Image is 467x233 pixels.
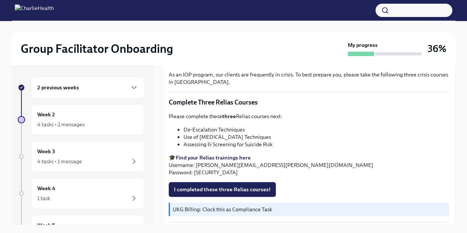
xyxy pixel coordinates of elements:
strong: My progress [348,41,378,49]
p: 🎓 Username: [PERSON_NAME][EMAIL_ADDRESS][PERSON_NAME][DOMAIN_NAME] Password: [SECURITY_DATA] [169,154,449,176]
h6: 2 previous weeks [37,83,79,92]
div: 1 task [37,195,50,202]
img: CharlieHealth [15,4,54,16]
h6: Week 3 [37,147,55,155]
li: De-Escalation Techniques [183,126,449,133]
a: Week 41 task [18,178,145,209]
div: 4 tasks • 1 message [37,158,82,165]
h6: Week 5 [37,221,55,229]
h6: Week 2 [37,110,55,119]
div: 4 tasks • 2 messages [37,121,85,128]
a: Week 24 tasks • 2 messages [18,104,145,135]
li: Assessing & Screening for Suicide Risk [183,141,449,148]
a: Week 34 tasks • 1 message [18,141,145,172]
strong: three [222,113,236,120]
button: I completed these three Relias courses! [169,182,276,197]
h6: Week 4 [37,184,55,192]
p: As an IOP program, our clients are frequently in crisis. To best prepare you, please take the fol... [169,71,449,86]
h3: 36% [427,42,446,55]
a: Find your Relias trainings here [176,154,251,161]
li: Use of [MEDICAL_DATA] Techniques [183,133,449,141]
h2: Group Facilitator Onboarding [21,41,173,56]
span: I completed these three Relias courses! [174,186,271,193]
div: 2 previous weeks [31,77,145,98]
p: Complete Three Relias Courses [169,98,449,107]
p: UKG Billing: Clock this as Compliance Task [173,206,446,213]
p: Please complete these Relias courses next: [169,113,449,120]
